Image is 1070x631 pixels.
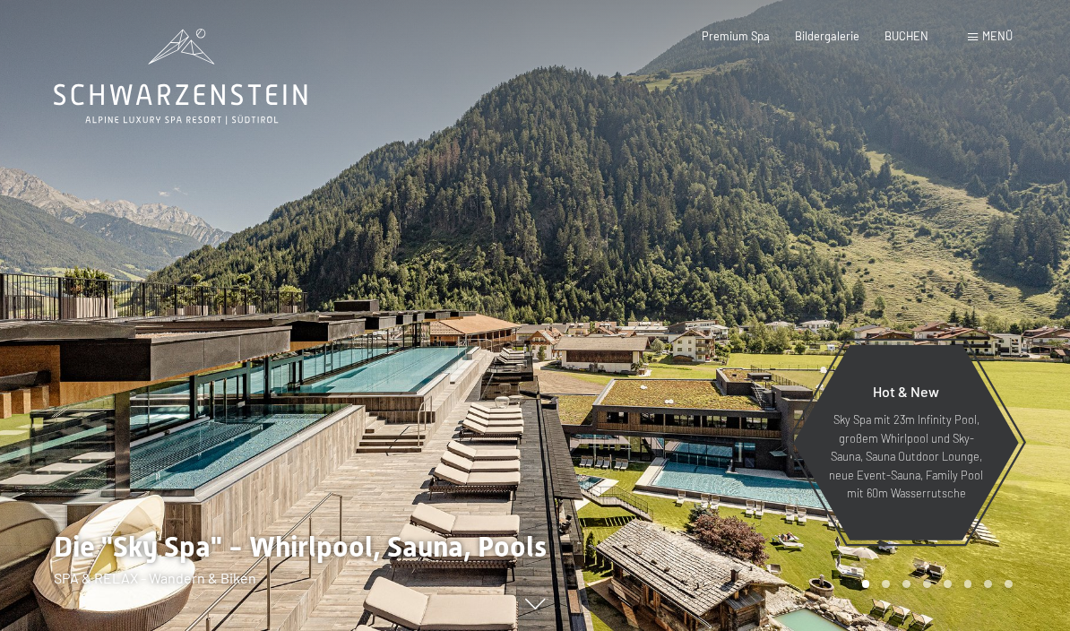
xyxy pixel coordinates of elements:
div: Carousel Page 3 [902,580,910,588]
div: Carousel Page 8 [1005,580,1013,588]
div: Carousel Page 4 [923,580,931,588]
div: Carousel Pagination [856,580,1013,588]
a: BUCHEN [884,29,928,43]
a: Bildergalerie [795,29,859,43]
div: Carousel Page 6 [964,580,972,588]
div: Carousel Page 2 [882,580,890,588]
span: Menü [982,29,1013,43]
div: Carousel Page 5 [944,580,952,588]
div: Carousel Page 7 [984,580,992,588]
div: Carousel Page 1 (Current Slide) [862,580,870,588]
p: Sky Spa mit 23m Infinity Pool, großem Whirlpool und Sky-Sauna, Sauna Outdoor Lounge, neue Event-S... [828,411,984,502]
span: Hot & New [873,383,939,400]
a: Premium Spa [702,29,770,43]
a: Hot & New Sky Spa mit 23m Infinity Pool, großem Whirlpool und Sky-Sauna, Sauna Outdoor Lounge, ne... [792,344,1020,541]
